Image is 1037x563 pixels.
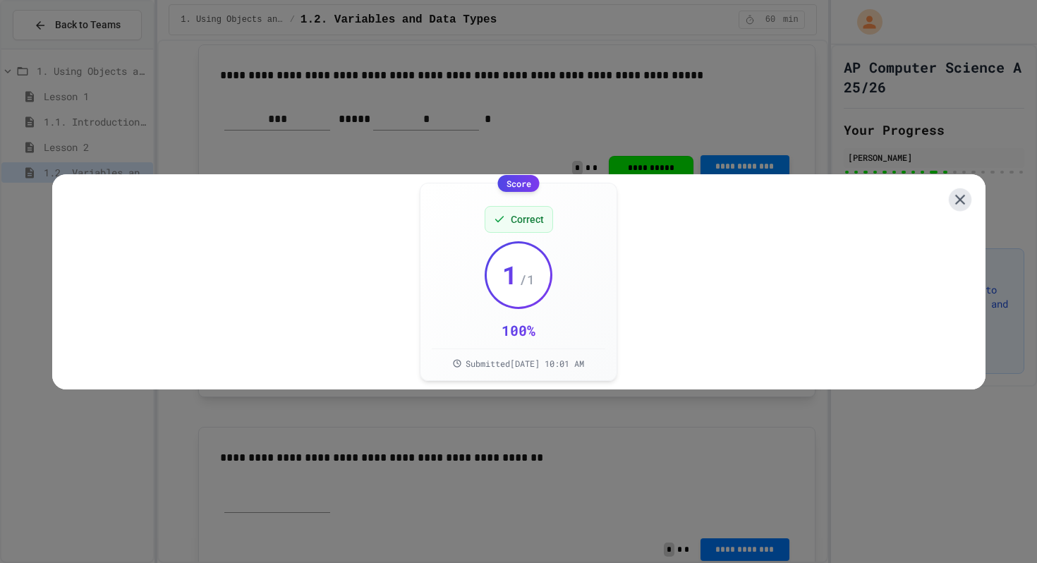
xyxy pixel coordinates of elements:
span: / 1 [519,270,535,289]
span: Submitted [DATE] 10:01 AM [466,358,584,369]
span: 1 [502,260,518,289]
div: 100 % [502,320,535,340]
div: Score [498,175,540,192]
span: Correct [511,212,544,226]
